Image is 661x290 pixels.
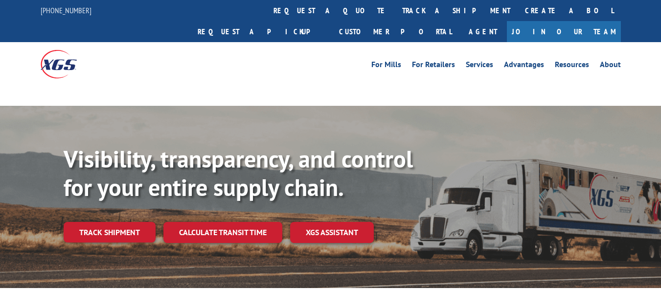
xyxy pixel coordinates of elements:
[555,61,589,72] a: Resources
[466,61,493,72] a: Services
[504,61,544,72] a: Advantages
[41,5,91,15] a: [PHONE_NUMBER]
[332,21,459,42] a: Customer Portal
[600,61,621,72] a: About
[412,61,455,72] a: For Retailers
[459,21,507,42] a: Agent
[507,21,621,42] a: Join Our Team
[64,144,413,202] b: Visibility, transparency, and control for your entire supply chain.
[190,21,332,42] a: Request a pickup
[290,222,374,243] a: XGS ASSISTANT
[371,61,401,72] a: For Mills
[163,222,282,243] a: Calculate transit time
[64,222,156,242] a: Track shipment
